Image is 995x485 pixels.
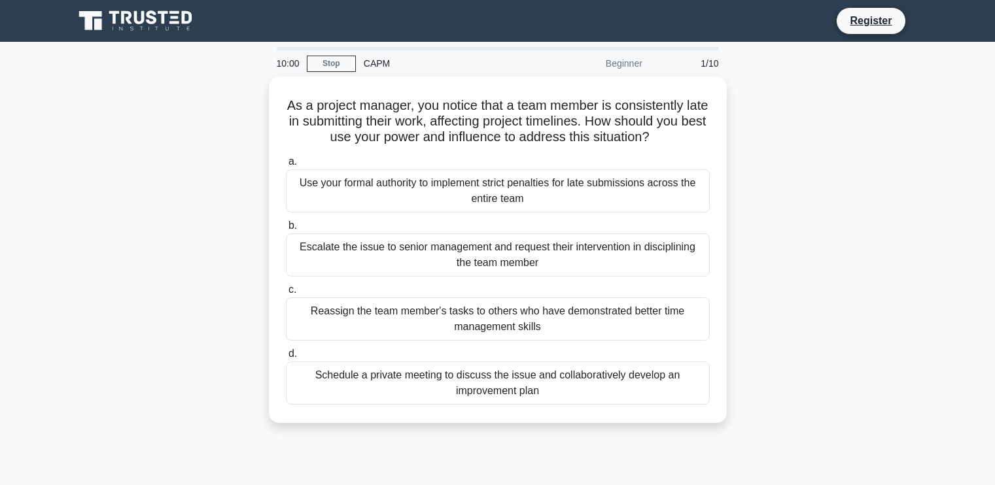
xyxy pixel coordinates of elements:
div: 10:00 [269,50,307,76]
span: c. [288,284,296,295]
div: Escalate the issue to senior management and request their intervention in disciplining the team m... [286,233,710,276]
h5: As a project manager, you notice that a team member is consistently late in submitting their work... [285,97,711,146]
div: CAPM [356,50,536,76]
div: Beginner [536,50,650,76]
div: Reassign the team member's tasks to others who have demonstrated better time management skills [286,297,710,341]
span: b. [288,220,297,231]
div: Use your formal authority to implement strict penalties for late submissions across the entire team [286,169,710,212]
a: Register [842,12,899,29]
span: d. [288,348,297,359]
div: 1/10 [650,50,727,76]
div: Schedule a private meeting to discuss the issue and collaboratively develop an improvement plan [286,361,710,405]
span: a. [288,156,297,167]
a: Stop [307,56,356,72]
